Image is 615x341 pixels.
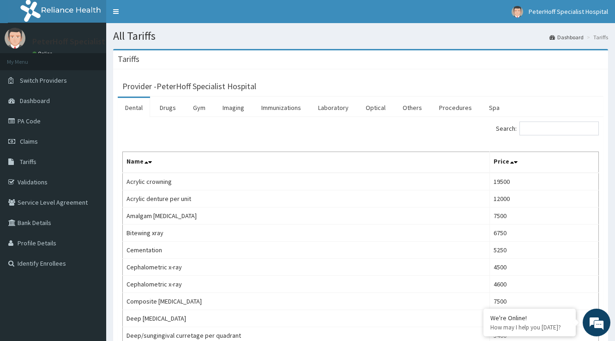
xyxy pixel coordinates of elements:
[358,98,393,117] a: Optical
[496,122,599,135] label: Search:
[395,98,429,117] a: Others
[20,137,38,146] span: Claims
[490,276,599,293] td: 4600
[490,173,599,190] td: 19500
[113,30,608,42] h1: All Tariffs
[20,76,67,85] span: Switch Providers
[254,98,308,117] a: Immunizations
[123,242,490,259] td: Cementation
[490,190,599,207] td: 12000
[5,28,25,49] img: User Image
[482,98,507,117] a: Spa
[490,242,599,259] td: 5250
[123,190,490,207] td: Acrylic denture per unit
[512,6,523,18] img: User Image
[490,152,599,173] th: Price
[118,55,139,63] h3: Tariffs
[186,98,213,117] a: Gym
[32,37,138,46] p: PeterHoff Specialist Hospital
[123,152,490,173] th: Name
[490,314,569,322] div: We're Online!
[123,259,490,276] td: Cephalometric x-ray
[585,33,608,41] li: Tariffs
[123,276,490,293] td: Cephalometric x-ray
[123,310,490,327] td: Deep [MEDICAL_DATA]
[123,293,490,310] td: Composite [MEDICAL_DATA]
[123,225,490,242] td: Bitewing xray
[549,33,584,41] a: Dashboard
[432,98,479,117] a: Procedures
[20,97,50,105] span: Dashboard
[118,98,150,117] a: Dental
[152,98,183,117] a: Drugs
[20,158,36,166] span: Tariffs
[490,293,599,310] td: 7500
[490,207,599,225] td: 7500
[529,7,608,16] span: PeterHoff Specialist Hospital
[490,259,599,276] td: 4500
[490,323,569,331] p: How may I help you today?
[519,122,599,135] input: Search:
[123,207,490,225] td: Amalgam [MEDICAL_DATA]
[122,82,256,91] h3: Provider - PeterHoff Specialist Hospital
[490,225,599,242] td: 6750
[32,50,54,57] a: Online
[311,98,356,117] a: Laboratory
[215,98,252,117] a: Imaging
[123,173,490,190] td: Acrylic crowning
